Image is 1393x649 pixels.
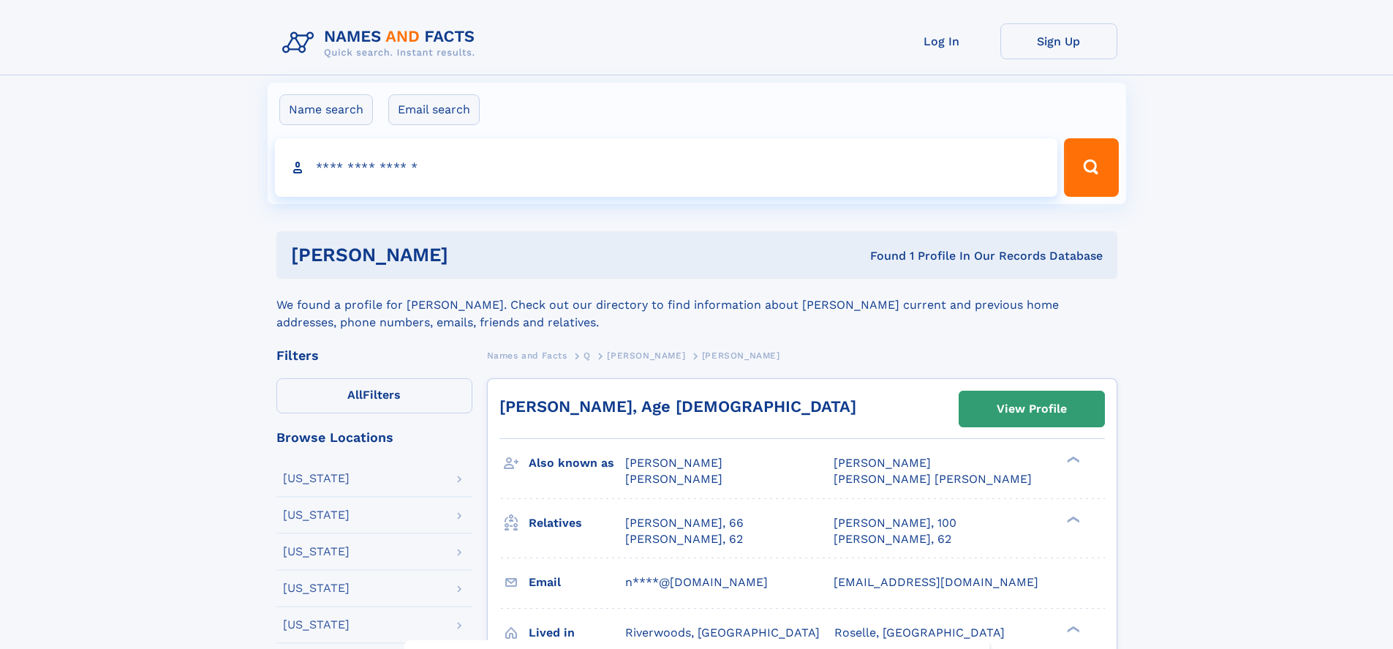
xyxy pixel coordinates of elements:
div: ❯ [1063,455,1081,465]
label: Filters [276,378,472,413]
a: View Profile [959,391,1104,427]
label: Email search [388,94,480,125]
a: [PERSON_NAME], 66 [625,515,744,531]
span: [PERSON_NAME] [607,350,685,361]
a: [PERSON_NAME] [607,346,685,364]
span: All [347,388,363,402]
span: [PERSON_NAME] [702,350,780,361]
button: Search Button [1064,138,1118,197]
a: Q [584,346,591,364]
span: Riverwoods, [GEOGRAPHIC_DATA] [625,626,820,639]
h3: Lived in [529,620,625,645]
a: [PERSON_NAME], 62 [834,531,951,547]
h3: Relatives [529,511,625,536]
span: [PERSON_NAME] [625,456,722,470]
span: [PERSON_NAME] [625,472,722,486]
div: [US_STATE] [283,509,350,521]
a: [PERSON_NAME], 62 [625,531,743,547]
h3: Also known as [529,451,625,476]
a: Sign Up [1000,23,1117,59]
div: Filters [276,349,472,362]
span: [PERSON_NAME] [PERSON_NAME] [834,472,1032,486]
input: search input [275,138,1058,197]
a: Log In [883,23,1000,59]
span: [PERSON_NAME] [834,456,931,470]
div: [US_STATE] [283,619,350,631]
div: [US_STATE] [283,473,350,484]
h1: [PERSON_NAME] [291,246,660,264]
div: [US_STATE] [283,546,350,558]
div: We found a profile for [PERSON_NAME]. Check out our directory to find information about [PERSON_N... [276,279,1117,331]
a: Names and Facts [487,346,567,364]
a: [PERSON_NAME], Age [DEMOGRAPHIC_DATA] [499,397,856,416]
label: Name search [279,94,373,125]
div: [US_STATE] [283,582,350,594]
div: ❯ [1063,514,1081,524]
h3: Email [529,570,625,595]
img: Logo Names and Facts [276,23,487,63]
div: Found 1 Profile In Our Records Database [659,248,1103,264]
span: Roselle, [GEOGRAPHIC_DATA] [834,626,1005,639]
div: View Profile [997,392,1067,426]
div: Browse Locations [276,431,472,444]
a: [PERSON_NAME], 100 [834,515,956,531]
span: [EMAIL_ADDRESS][DOMAIN_NAME] [834,575,1038,589]
div: ❯ [1063,624,1081,634]
span: Q [584,350,591,361]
